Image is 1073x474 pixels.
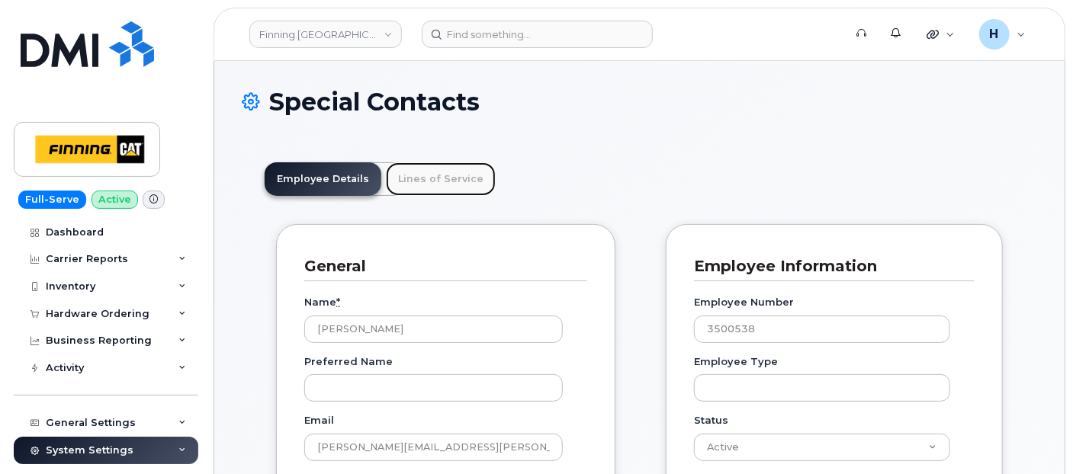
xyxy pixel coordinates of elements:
h1: Special Contacts [242,88,1037,115]
h3: General [304,256,576,277]
label: Email [304,413,334,428]
label: Status [694,413,728,428]
label: Employee Type [694,354,778,369]
a: Lines of Service [386,162,496,196]
label: Preferred Name [304,354,393,369]
abbr: required [336,296,340,308]
h3: Employee Information [694,256,963,277]
label: Employee Number [694,295,794,309]
a: Employee Details [265,162,381,196]
label: Name [304,295,340,309]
